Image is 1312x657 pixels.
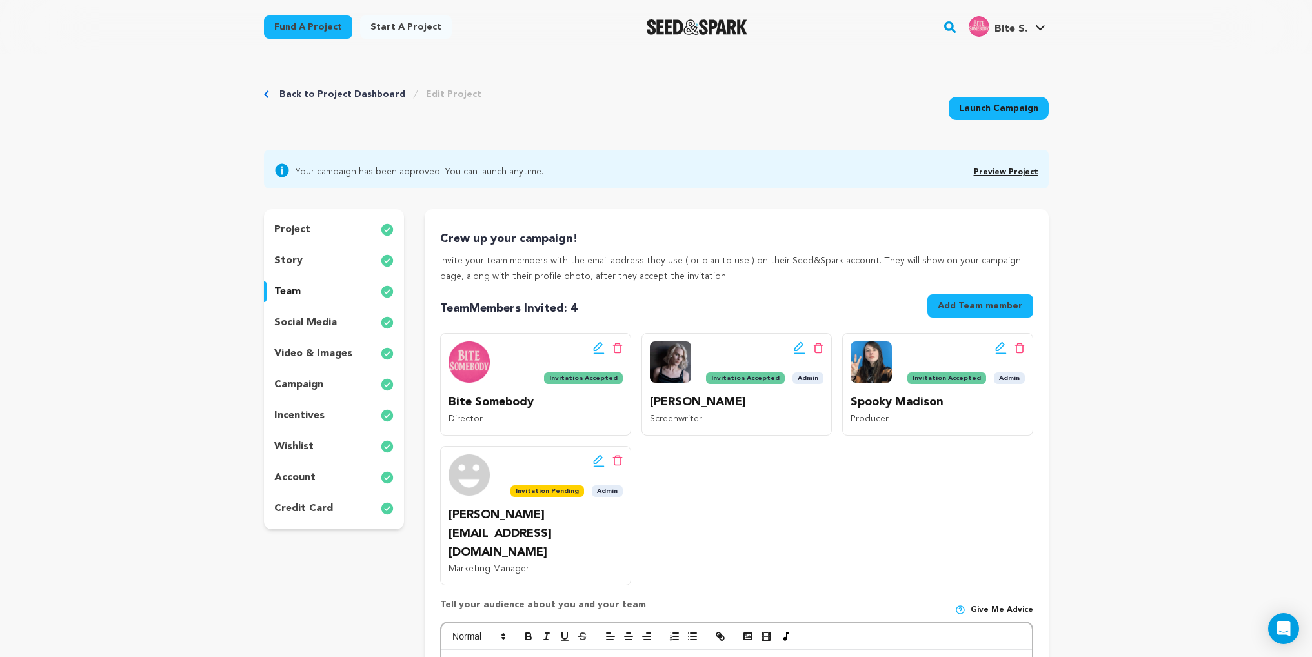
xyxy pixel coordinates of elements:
img: check-circle-full.svg [381,346,394,361]
p: story [274,253,303,268]
img: check-circle-full.svg [381,377,394,392]
img: team picture [449,341,490,383]
span: Invitation Accepted [544,372,623,384]
span: Admin [792,372,823,384]
img: check-circle-full.svg [381,408,394,423]
img: team picture [650,341,691,383]
span: Invitation Accepted [907,372,986,384]
p: wishlist [274,439,314,454]
button: Add Team member [927,294,1033,318]
img: check-circle-full.svg [381,222,394,238]
button: credit card [264,498,405,519]
span: Director [449,414,483,423]
button: account [264,467,405,488]
p: incentives [274,408,325,423]
img: check-circle-full.svg [381,470,394,485]
img: team picture [449,454,490,496]
div: Open Intercom Messenger [1268,613,1299,644]
p: [PERSON_NAME] [650,393,823,412]
button: project [264,219,405,240]
button: social media [264,312,405,333]
a: Fund a project [264,15,352,39]
button: wishlist [264,436,405,457]
span: Your campaign has been approved! You can launch anytime. [295,163,543,178]
p: [PERSON_NAME][EMAIL_ADDRESS][DOMAIN_NAME] [449,506,622,561]
img: check-circle-full.svg [381,439,394,454]
p: video & images [274,346,352,361]
img: Seed&Spark Logo Dark Mode [647,19,748,35]
div: Bite S.'s Profile [969,16,1027,37]
span: Screenwriter [650,414,702,423]
a: Start a project [360,15,452,39]
a: Launch Campaign [949,97,1049,120]
span: Give me advice [971,605,1033,615]
a: Back to Project Dashboard [279,88,405,101]
span: Invitation Pending [510,485,584,497]
span: Producer [851,414,889,423]
span: Marketing Manager [449,564,529,573]
img: check-circle-full.svg [381,253,394,268]
span: Invitation Accepted [706,372,785,384]
span: Bite S.'s Profile [966,14,1048,41]
button: story [264,250,405,271]
span: Members Invited [469,303,564,314]
p: Crew up your campaign! [440,230,1033,248]
a: Edit Project [426,88,481,101]
img: check-circle-full.svg [381,284,394,299]
img: check-circle-full.svg [381,501,394,516]
span: Bite S. [994,24,1027,34]
img: team picture [851,341,892,383]
p: Invite your team members with the email address they use ( or plan to use ) on their Seed&Spark a... [440,254,1033,285]
p: campaign [274,377,323,392]
p: team [274,284,301,299]
p: Bite Somebody [449,393,622,412]
img: 7ee66679177e1182.png [969,16,989,37]
p: project [274,222,310,238]
p: credit card [274,501,333,516]
img: help-circle.svg [955,605,965,615]
button: campaign [264,374,405,395]
p: account [274,470,316,485]
img: check-circle-full.svg [381,315,394,330]
a: Seed&Spark Homepage [647,19,748,35]
span: Admin [592,485,623,497]
a: Bite S.'s Profile [966,14,1048,37]
p: Spooky Madison [851,393,1024,412]
button: video & images [264,343,405,364]
span: Admin [994,372,1025,384]
p: social media [274,315,337,330]
p: Tell your audience about you and your team [440,598,646,622]
a: Preview Project [974,168,1038,176]
button: team [264,281,405,302]
div: Breadcrumb [264,88,481,101]
p: Team : 4 [440,299,578,318]
button: incentives [264,405,405,426]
